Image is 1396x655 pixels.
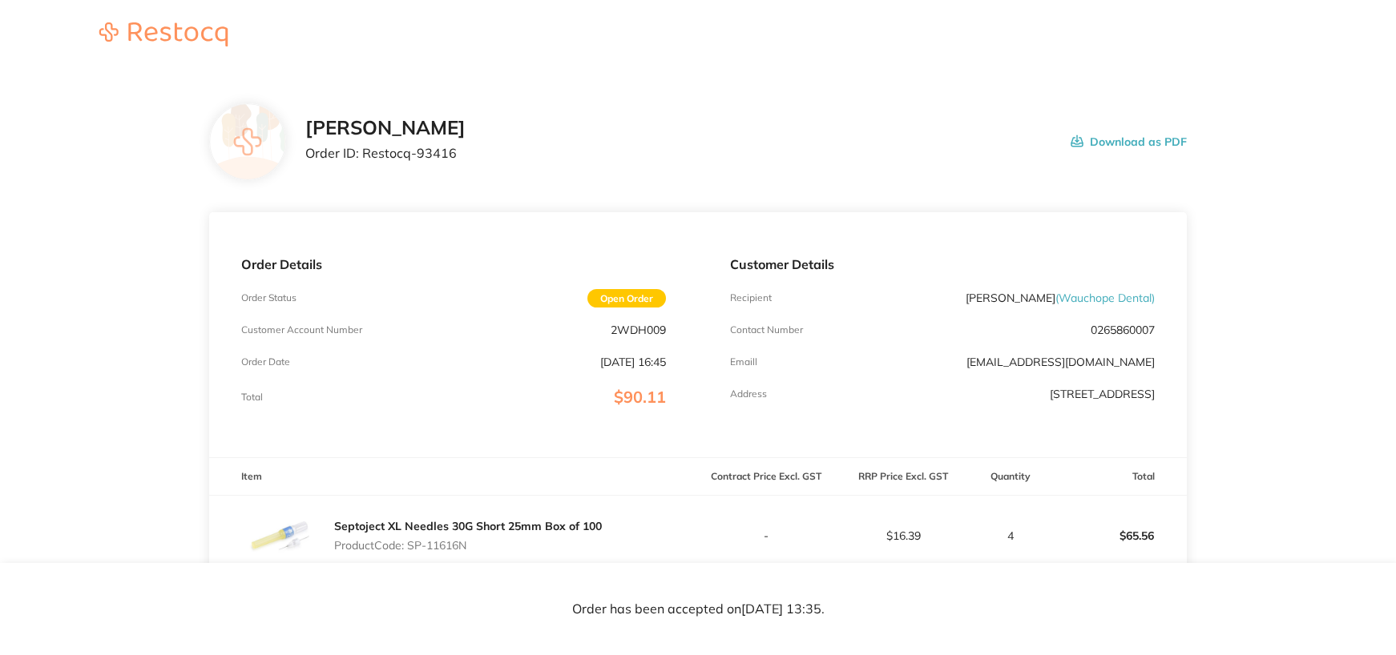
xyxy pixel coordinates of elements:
button: Download as PDF [1071,117,1187,167]
span: ( Wauchope Dental ) [1055,291,1155,305]
a: Restocq logo [83,22,244,49]
th: Quantity [971,458,1050,496]
img: Restocq logo [83,22,244,46]
a: Septoject XL Needles 30G Short 25mm Box of 100 [334,519,602,533]
h2: [PERSON_NAME] [305,117,466,139]
p: Order Date [241,356,290,368]
p: Emaill [730,356,757,368]
th: Item [209,458,698,496]
p: Order Status [241,292,297,303]
th: Total [1050,458,1187,496]
p: Product Code: SP-11616N [334,539,602,552]
p: [STREET_ADDRESS] [1050,388,1155,400]
img: cTRuZXlnbA [241,496,321,576]
p: Address [730,388,767,400]
p: Contact Number [730,324,803,336]
p: [DATE] 16:45 [600,356,666,368]
p: 0265860007 [1091,323,1155,336]
th: RRP Price Excl. GST [835,458,972,496]
span: Open Order [587,289,666,307]
p: Order Details [241,257,666,271]
th: Contract Price Excl. GST [698,458,835,496]
span: $90.11 [614,387,666,407]
p: $16.39 [836,529,971,542]
p: 4 [972,529,1049,542]
p: Order has been accepted on [DATE] 13:35 . [572,602,825,617]
p: - [699,529,834,542]
a: [EMAIL_ADDRESS][DOMAIN_NAME] [966,355,1155,369]
p: $65.56 [1051,516,1186,555]
p: [PERSON_NAME] [966,291,1155,304]
p: Customer Account Number [241,324,362,336]
p: Order ID: Restocq- 93416 [305,146,466,160]
p: Total [241,392,263,403]
p: Recipient [730,292,772,303]
p: Customer Details [730,257,1155,271]
p: 2WDH009 [611,323,666,336]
